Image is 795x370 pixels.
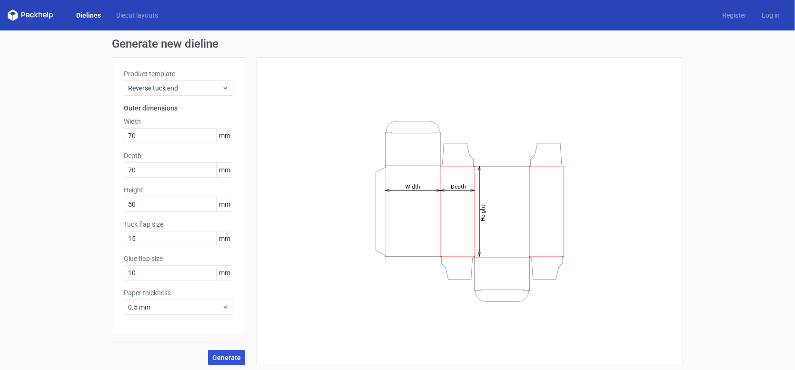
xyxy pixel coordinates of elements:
[112,38,683,50] h1: Generate new dieline
[451,183,466,190] tspan: Depth
[216,129,233,143] span: mm
[208,350,245,365] button: Generate
[216,197,233,211] span: mm
[124,103,233,113] h3: Outer dimensions
[124,254,233,263] label: Glue flap size
[754,10,787,20] a: Log in
[124,288,233,298] label: Paper thickness
[124,69,233,79] label: Product template
[128,302,222,312] span: 0.5 mm
[405,183,420,190] tspan: Width
[479,205,486,221] tspan: Height
[216,266,233,280] span: mm
[109,10,166,20] a: Diecut layouts
[124,117,233,126] label: Width
[216,163,233,177] span: mm
[69,10,109,20] a: Dielines
[124,220,233,229] label: Tuck flap size
[715,10,754,20] a: Register
[124,151,233,160] label: Depth
[212,354,241,361] span: Generate
[124,185,233,195] label: Height
[216,231,233,246] span: mm
[128,83,222,93] span: Reverse tuck end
